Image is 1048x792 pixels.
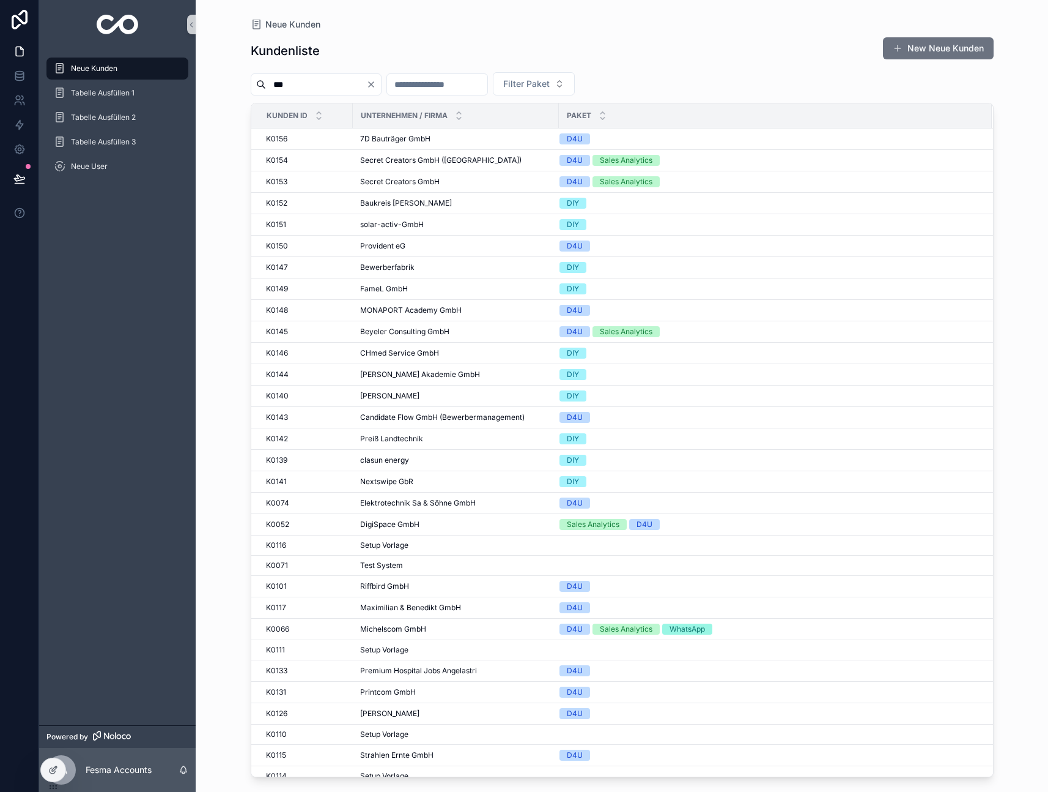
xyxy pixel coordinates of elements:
[360,241,552,251] a: Provident eG
[46,732,88,742] span: Powered by
[265,18,320,31] span: Neue Kunden
[361,111,448,121] span: Unternehmen / Firma
[567,708,583,719] div: D4U
[360,477,552,487] a: Nextswipe GbR
[266,263,288,272] span: K0147
[559,708,977,719] a: D4U
[360,263,552,272] a: Bewerberfabrik
[71,137,136,147] span: Tabelle Ausfüllen 3
[360,498,552,508] a: Elektrotechnik Sa & Söhne GmbH
[559,133,977,144] a: D4U
[559,624,977,635] a: D4USales AnalyticsWhatsApp
[360,624,552,634] a: Michelscom GmbH
[360,498,476,508] span: Elektrotechnik Sa & Söhne GmbH
[559,348,977,359] a: DIY
[637,519,652,530] div: D4U
[266,709,287,719] span: K0126
[360,177,552,187] a: Secret Creators GmbH
[46,82,188,104] a: Tabelle Ausfüllen 1
[360,391,419,401] span: [PERSON_NAME]
[567,581,583,592] div: D4U
[266,241,345,251] a: K0150
[360,455,552,465] a: clasun energy
[567,476,579,487] div: DIY
[559,412,977,423] a: D4U
[360,305,552,315] a: MONAPORT Academy GmbH
[567,412,583,423] div: D4U
[600,326,652,337] div: Sales Analytics
[567,219,579,230] div: DIY
[567,455,579,466] div: DIY
[360,220,424,230] span: solar-activ-GmbH
[266,327,288,337] span: K0145
[360,581,552,591] a: Riffbird GmbH
[559,665,977,676] a: D4U
[266,220,345,230] a: K0151
[266,645,285,655] span: K0111
[559,476,977,487] a: DIY
[266,624,289,634] span: K0066
[360,540,552,550] a: Setup Vorlage
[86,764,152,776] p: Fesma Accounts
[360,391,552,401] a: [PERSON_NAME]
[266,603,286,613] span: K0117
[266,434,345,444] a: K0142
[266,134,345,144] a: K0156
[71,113,136,122] span: Tabelle Ausfüllen 2
[360,284,552,294] a: FameL GmbH
[360,434,423,444] span: Preiß Landtechnik
[360,198,452,208] span: Baukreis [PERSON_NAME]
[266,305,288,315] span: K0148
[670,624,705,635] div: WhatsApp
[360,645,408,655] span: Setup Vorlage
[567,348,579,359] div: DIY
[266,477,287,487] span: K0141
[360,666,477,676] span: Premium Hospital Jobs Angelastri
[266,687,345,697] a: K0131
[266,455,287,465] span: K0139
[600,624,652,635] div: Sales Analytics
[360,198,552,208] a: Baukreis [PERSON_NAME]
[360,771,408,781] span: Setup Vorlage
[266,624,345,634] a: K0066
[360,134,430,144] span: 7D Bauträger GmbH
[39,725,196,748] a: Powered by
[360,177,440,187] span: Secret Creators GmbH
[266,241,288,251] span: K0150
[251,18,320,31] a: Neue Kunden
[360,561,552,570] a: Test System
[600,155,652,166] div: Sales Analytics
[46,58,188,80] a: Neue Kunden
[366,80,381,89] button: Clear
[559,305,977,316] a: D4U
[266,177,345,187] a: K0153
[266,520,289,529] span: K0052
[266,177,287,187] span: K0153
[266,327,345,337] a: K0145
[266,198,345,208] a: K0152
[567,665,583,676] div: D4U
[71,88,135,98] span: Tabelle Ausfüllen 1
[559,390,977,402] a: DIY
[360,413,525,422] span: Candidate Flow GmbH (Bewerbermanagement)
[559,498,977,509] a: D4U
[567,155,583,166] div: D4U
[567,111,591,121] span: Paket
[266,370,289,379] span: K0144
[266,348,288,358] span: K0146
[493,72,575,95] button: Select Button
[360,540,408,550] span: Setup Vorlage
[559,283,977,294] a: DIY
[360,687,416,697] span: Printcom GmbH
[567,519,619,530] div: Sales Analytics
[266,348,345,358] a: K0146
[266,666,345,676] a: K0133
[266,709,345,719] a: K0126
[559,581,977,592] a: D4U
[360,730,408,739] span: Setup Vorlage
[559,369,977,380] a: DIY
[266,498,345,508] a: K0074
[559,326,977,337] a: D4USales Analytics
[360,263,415,272] span: Bewerberfabrik
[71,162,108,171] span: Neue User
